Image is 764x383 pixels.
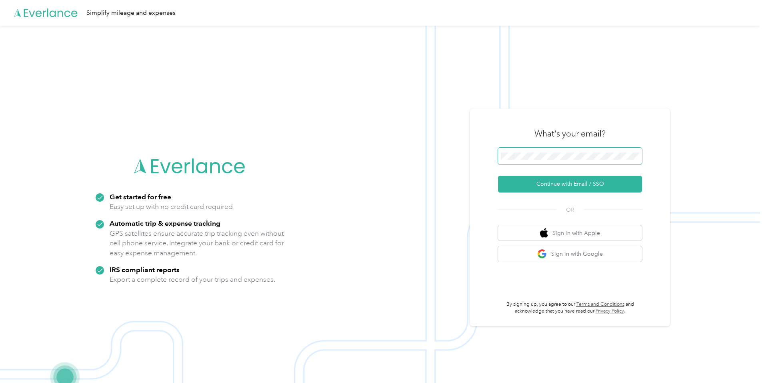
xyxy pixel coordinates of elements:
h3: What's your email? [534,128,606,139]
p: Easy set up with no credit card required [110,202,233,212]
strong: Automatic trip & expense tracking [110,219,220,227]
p: By signing up, you agree to our and acknowledge that you have read our . [498,301,642,315]
button: Continue with Email / SSO [498,176,642,193]
button: apple logoSign in with Apple [498,225,642,241]
p: GPS satellites ensure accurate trip tracking even without cell phone service. Integrate your bank... [110,229,284,258]
a: Privacy Policy [596,308,624,314]
img: google logo [537,249,547,259]
span: OR [556,206,584,214]
div: Simplify mileage and expenses [86,8,176,18]
img: apple logo [540,228,548,238]
strong: IRS compliant reports [110,265,180,274]
p: Export a complete record of your trips and expenses. [110,275,275,285]
button: google logoSign in with Google [498,246,642,262]
strong: Get started for free [110,193,171,201]
a: Terms and Conditions [576,301,624,307]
